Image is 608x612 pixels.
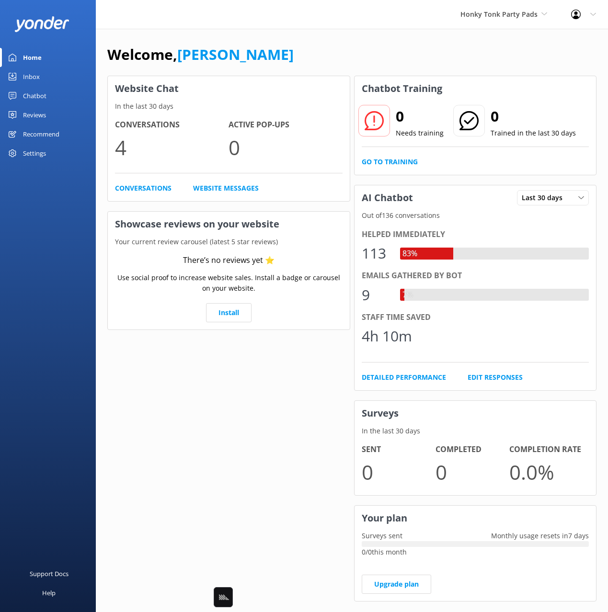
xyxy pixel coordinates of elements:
h3: AI Chatbot [355,185,420,210]
h4: Completed [436,443,509,456]
h3: Website Chat [108,76,350,101]
a: Install [206,303,252,322]
a: Website Messages [193,183,259,193]
h4: Sent [362,443,436,456]
p: Needs training [396,128,444,138]
div: 113 [362,242,390,265]
a: [PERSON_NAME] [177,45,294,64]
div: 83% [400,248,420,260]
div: Help [42,583,56,602]
p: 0.0 % [509,456,583,488]
p: Monthly usage resets in 7 days [484,531,596,541]
div: Inbox [23,67,40,86]
span: Last 30 days [522,193,568,203]
h1: Welcome, [107,43,294,66]
div: Helped immediately [362,228,589,241]
h2: 0 [491,105,576,128]
p: 0 / 0 this month [362,547,589,557]
a: Upgrade plan [362,575,431,594]
a: Go to Training [362,157,418,167]
h4: Conversations [115,119,229,131]
div: There’s no reviews yet ⭐ [183,254,275,267]
div: Support Docs [30,564,69,583]
p: Surveys sent [355,531,410,541]
h3: Chatbot Training [355,76,449,101]
div: Recommend [23,125,59,144]
div: 7% [400,289,415,301]
p: 0 [362,456,436,488]
img: yonder-white-logo.png [14,16,69,32]
a: Detailed Performance [362,372,446,383]
p: Out of 136 conversations [355,210,597,221]
h4: Completion Rate [509,443,583,456]
span: Honky Tonk Party Pads [460,10,538,19]
a: Conversations [115,183,172,193]
div: Settings [23,144,46,163]
p: In the last 30 days [355,426,597,436]
p: In the last 30 days [108,101,350,112]
div: Emails gathered by bot [362,270,589,282]
div: Chatbot [23,86,46,105]
p: 0 [229,131,342,163]
h3: Showcase reviews on your website [108,212,350,237]
p: Use social proof to increase website sales. Install a badge or carousel on your website. [115,272,343,294]
div: 9 [362,283,390,306]
div: Staff time saved [362,311,589,324]
h4: Active Pop-ups [229,119,342,131]
h3: Surveys [355,401,597,426]
div: Home [23,48,42,67]
a: Edit Responses [468,372,523,383]
h3: Your plan [355,506,597,531]
p: 0 [436,456,509,488]
p: Your current review carousel (latest 5 star reviews) [108,237,350,247]
div: Reviews [23,105,46,125]
p: Trained in the last 30 days [491,128,576,138]
div: 4h 10m [362,325,412,348]
h2: 0 [396,105,444,128]
p: 4 [115,131,229,163]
